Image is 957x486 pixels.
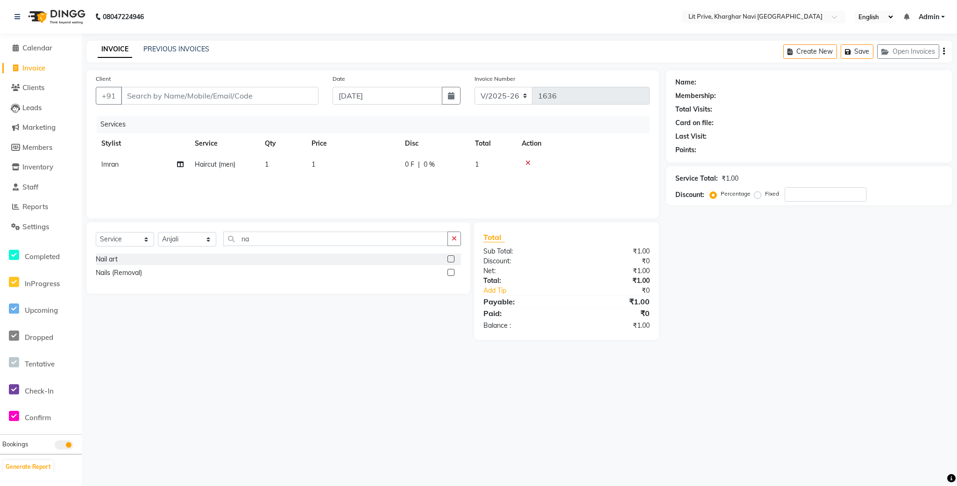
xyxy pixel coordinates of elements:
input: Search or Scan [223,232,448,246]
input: Search by Name/Mobile/Email/Code [121,87,319,105]
div: Last Visit: [675,132,707,141]
span: 0 F [405,160,414,169]
th: Total [469,133,516,154]
div: Nails (Removal) [96,268,142,278]
span: Leads [22,103,42,112]
th: Disc [399,133,469,154]
span: 1 [265,160,269,169]
div: Membership: [675,91,716,101]
th: Action [516,133,650,154]
a: Add Tip [476,286,581,296]
span: Haircut (men) [195,160,235,169]
div: ₹0 [567,308,657,319]
label: Fixed [765,190,779,198]
a: Clients [2,83,79,93]
a: Marketing [2,122,79,133]
div: ₹1.00 [567,321,657,331]
div: Total: [476,276,567,286]
label: Client [96,75,111,83]
a: Leads [2,103,79,113]
div: Payable: [476,296,567,307]
span: | [418,160,420,169]
img: logo [24,4,88,30]
label: Invoice Number [475,75,515,83]
div: ₹1.00 [567,296,657,307]
span: Bookings [2,440,28,448]
span: Reports [22,202,48,211]
th: Qty [259,133,306,154]
b: 08047224946 [103,4,144,30]
span: 1 [312,160,315,169]
button: +91 [96,87,122,105]
span: 1 [475,160,479,169]
div: Discount: [476,256,567,266]
a: Reports [2,202,79,212]
span: Staff [22,183,38,191]
th: Stylist [96,133,189,154]
div: ₹0 [581,286,657,296]
a: Inventory [2,162,79,173]
div: Card on file: [675,118,714,128]
button: Generate Report [3,460,53,473]
th: Service [189,133,259,154]
span: Imran [101,160,119,169]
button: Open Invoices [877,44,939,59]
div: Service Total: [675,174,718,183]
button: Create New [783,44,837,59]
div: ₹0 [567,256,657,266]
span: Settings [22,222,49,231]
div: Paid: [476,308,567,319]
span: Check-In [25,387,54,395]
a: Invoice [2,63,79,74]
label: Percentage [721,190,751,198]
a: PREVIOUS INVOICES [143,45,209,53]
div: Points: [675,145,696,155]
span: 0 % [424,160,435,169]
a: Staff [2,182,79,193]
span: Inventory [22,162,53,171]
div: Balance : [476,321,567,331]
div: Net: [476,266,567,276]
a: Members [2,142,79,153]
span: Total [483,232,505,242]
span: Calendar [22,43,52,52]
span: Tentative [25,359,55,368]
div: Name: [675,77,696,87]
span: Confirm [25,413,51,422]
div: Nail art [96,254,118,264]
span: Dropped [25,333,53,342]
a: INVOICE [98,41,132,58]
div: Sub Total: [476,247,567,256]
span: Upcoming [25,306,58,315]
span: InProgress [25,279,60,288]
span: Admin [919,12,939,22]
span: Members [22,143,52,152]
button: Save [841,44,873,59]
span: Marketing [22,123,56,132]
span: Completed [25,252,60,261]
span: Invoice [22,63,45,72]
span: Clients [22,83,44,92]
a: Calendar [2,43,79,54]
div: Services [97,116,657,133]
div: ₹1.00 [567,266,657,276]
div: Discount: [675,190,704,200]
a: Settings [2,222,79,232]
div: ₹1.00 [567,247,657,256]
label: Date [333,75,345,83]
div: Total Visits: [675,105,712,114]
div: ₹1.00 [567,276,657,286]
th: Price [306,133,399,154]
div: ₹1.00 [722,174,738,183]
